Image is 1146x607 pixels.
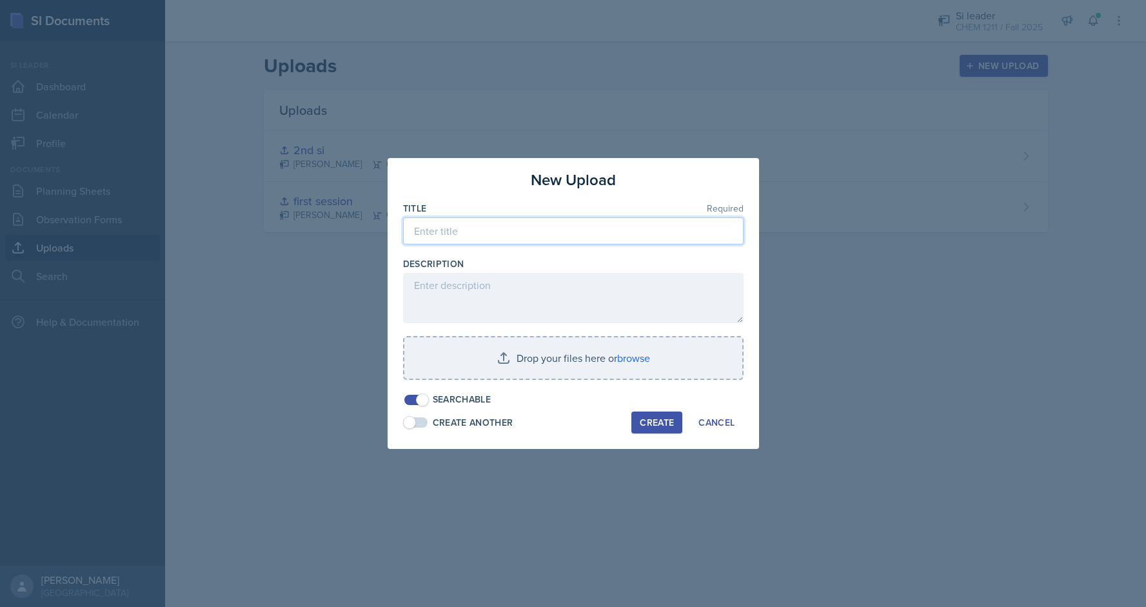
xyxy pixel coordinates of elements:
div: Create [640,417,674,428]
h3: New Upload [531,168,616,192]
button: Cancel [690,412,743,433]
div: Cancel [698,417,735,428]
span: Required [707,204,744,213]
button: Create [631,412,682,433]
input: Enter title [403,217,744,244]
label: Title [403,202,427,215]
label: Description [403,257,464,270]
div: Create Another [433,416,513,430]
div: Searchable [433,393,491,406]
